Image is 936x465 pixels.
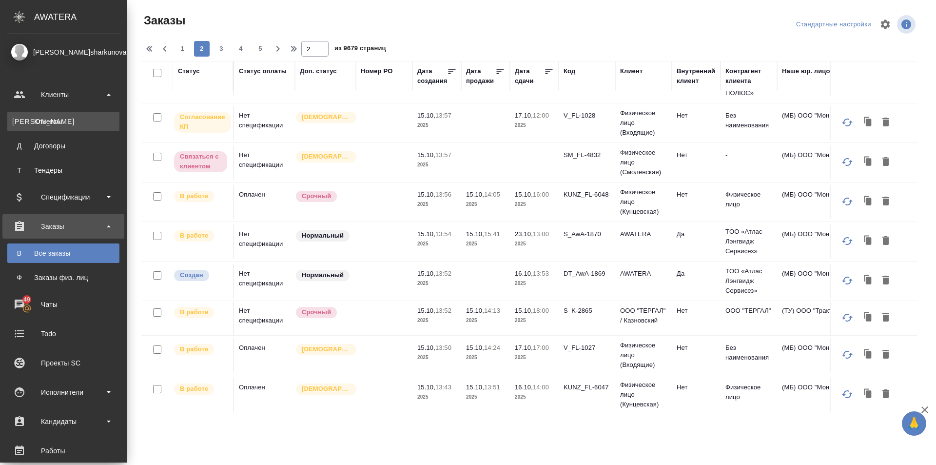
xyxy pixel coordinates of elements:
button: Обновить [836,306,859,329]
a: ТТендеры [7,161,119,180]
button: Клонировать [859,232,877,250]
div: Исполнители [7,385,119,400]
p: 13:57 [435,112,451,119]
p: 17.10, [515,112,533,119]
p: 15.10, [417,384,435,391]
p: Да [677,229,716,239]
div: Все заказы [12,248,115,258]
button: Обновить [836,229,859,253]
p: ООО "ТЕРГАЛ" / Казновский [620,306,667,325]
button: 🙏 [902,411,926,436]
p: [DEMOGRAPHIC_DATA] [302,344,351,354]
p: Создан [180,270,203,280]
button: 5 [253,41,268,57]
p: 16.10, [515,270,533,277]
p: 15.10, [515,307,533,314]
p: AWATERA [620,269,667,279]
td: (МБ) ООО "Монблан" [777,264,894,298]
p: 15.10, [417,191,435,198]
div: Выставляется автоматически для первых 3 заказов нового контактного лица. Особое внимание [295,343,351,356]
p: Нет [677,306,716,316]
p: 13:53 [533,270,549,277]
p: 13:54 [435,230,451,238]
td: Нет спецификации [234,106,295,140]
p: 2025 [466,316,505,325]
p: Срочный [302,307,331,317]
span: 49 [18,295,36,304]
p: 2025 [417,160,456,170]
p: Физическое лицо (Смоленская) [620,148,667,177]
p: 2025 [466,353,505,363]
button: 4 [233,41,249,57]
p: 15.10, [417,112,435,119]
p: 2025 [515,200,554,209]
p: 2025 [515,121,554,130]
p: 15.10, [417,270,435,277]
div: Статус оплаты [239,66,287,76]
p: В работе [180,384,208,394]
p: 13:51 [484,384,500,391]
p: [DEMOGRAPHIC_DATA] [302,384,351,394]
p: Согласование КП [180,112,225,132]
p: 2025 [466,392,505,402]
div: Статус по умолчанию для стандартных заказов [295,229,351,243]
div: Тендеры [12,165,115,175]
p: 13:52 [435,307,451,314]
p: 14:24 [484,344,500,351]
p: 13:52 [435,270,451,277]
a: [PERSON_NAME]Клиенты [7,112,119,131]
p: Нормальный [302,231,344,241]
p: 15.10, [417,151,435,159]
p: 18:00 [533,307,549,314]
p: 2025 [515,316,554,325]
div: Дата сдачи [515,66,544,86]
div: Клиенты [12,117,115,126]
p: 15.10, [417,230,435,238]
button: Клонировать [859,308,877,327]
div: Клиенты [7,87,119,102]
a: ВВсе заказы [7,243,119,263]
p: 2025 [417,239,456,249]
div: Работы [7,444,119,458]
td: Нет спецификации [234,145,295,180]
div: Выставляется автоматически, если на указанный объем услуг необходимо больше времени в стандартном... [295,190,351,203]
p: [DEMOGRAPHIC_DATA] [302,152,351,162]
button: Удалить [877,308,894,327]
p: 15.10, [417,307,435,314]
p: S_AwA-1870 [564,229,610,239]
p: 12:00 [533,112,549,119]
p: 2025 [515,392,554,402]
button: Клонировать [859,153,877,171]
p: Нет [677,150,716,160]
a: ДДоговоры [7,136,119,156]
p: 13:00 [533,230,549,238]
p: 2025 [466,200,505,209]
button: 1 [175,41,190,57]
div: Внутренний клиент [677,66,716,86]
p: KUNZ_FL-6047 [564,383,610,392]
button: Клонировать [859,345,877,364]
p: 2025 [417,279,456,288]
p: Физическое лицо [725,383,772,402]
p: 2025 [515,279,554,288]
a: 49Чаты [2,292,124,317]
div: Выставляет ПМ после принятия заказа от КМа [173,229,228,243]
td: (МБ) ООО "Монблан" [777,145,894,180]
button: Обновить [836,150,859,174]
div: Чаты [7,297,119,312]
button: Обновить [836,111,859,134]
p: 16.10, [515,384,533,391]
span: Посмотреть информацию [897,15,917,34]
p: S_K-2865 [564,306,610,316]
button: 3 [214,41,229,57]
span: 1 [175,44,190,54]
p: Физическое лицо (Входящие) [620,341,667,370]
td: (МБ) ООО "Монблан" [777,224,894,259]
td: Нет спецификации [234,264,295,298]
p: 15.10, [515,191,533,198]
p: ООО "ТЕРГАЛ" [725,306,772,316]
div: Выставляет ПМ после принятия заказа от КМа [173,383,228,396]
p: 15.10, [466,307,484,314]
div: Код [564,66,575,76]
div: Выставляется автоматически для первых 3 заказов нового контактного лица. Особое внимание [295,111,351,124]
